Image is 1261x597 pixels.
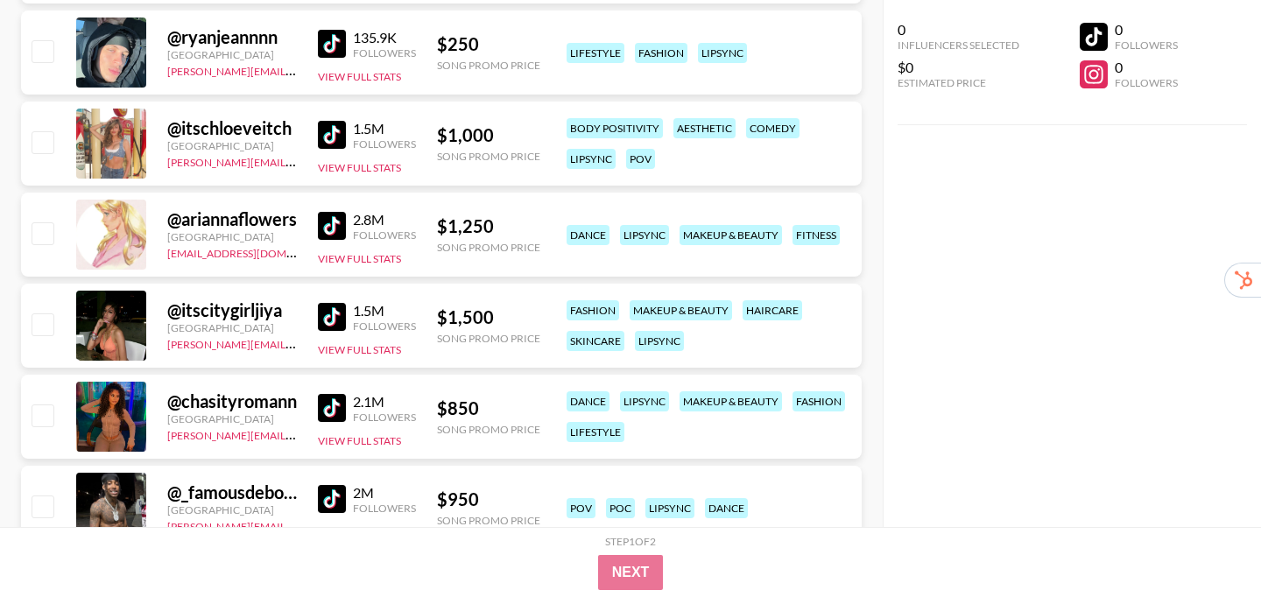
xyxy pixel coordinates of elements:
div: Followers [1115,76,1178,89]
div: [GEOGRAPHIC_DATA] [167,48,297,61]
div: fitness [793,225,840,245]
div: $ 950 [437,488,540,510]
div: $ 850 [437,397,540,419]
div: Followers [1115,39,1178,52]
div: @ chasityromann [167,390,297,412]
img: TikTok [318,121,346,149]
div: Song Promo Price [437,150,540,163]
div: lipsync [620,225,669,245]
a: [PERSON_NAME][EMAIL_ADDRESS][DOMAIN_NAME] [167,61,426,78]
div: @ itschloeveitch [167,117,297,139]
img: TikTok [318,212,346,240]
div: [GEOGRAPHIC_DATA] [167,139,297,152]
div: 2.8M [353,211,416,228]
div: Followers [353,320,416,333]
div: @ itscitygirljiya [167,299,297,321]
div: fashion [567,300,619,320]
div: poc [606,498,635,518]
button: View Full Stats [318,525,401,538]
img: TikTok [318,30,346,58]
div: [GEOGRAPHIC_DATA] [167,412,297,425]
a: [PERSON_NAME][EMAIL_ADDRESS][DOMAIN_NAME] [167,425,426,442]
div: @ _famousdebo38 [167,481,297,503]
img: TikTok [318,485,346,513]
button: View Full Stats [318,434,401,447]
div: @ ryanjeannnn [167,26,297,48]
div: Song Promo Price [437,332,540,345]
div: lifestyle [567,43,624,63]
div: @ ariannaflowers [167,208,297,230]
div: makeup & beauty [630,300,732,320]
div: $ 250 [437,33,540,55]
div: fashion [635,43,687,63]
div: Followers [353,411,416,424]
div: body positivity [567,118,663,138]
div: Song Promo Price [437,59,540,72]
div: Influencers Selected [898,39,1019,52]
div: $ 1,500 [437,306,540,328]
div: Step 1 of 2 [605,535,656,548]
div: lipsync [698,43,747,63]
div: 0 [1115,59,1178,76]
div: fashion [793,391,845,411]
div: dance [567,391,609,411]
div: haircare [743,300,802,320]
div: lipsync [567,149,616,169]
div: $ 1,250 [437,215,540,237]
a: [PERSON_NAME][EMAIL_ADDRESS][DOMAIN_NAME] [167,152,426,169]
div: Song Promo Price [437,423,540,436]
a: [EMAIL_ADDRESS][DOMAIN_NAME] [167,243,343,260]
div: Followers [353,228,416,242]
div: 2M [353,484,416,502]
iframe: Drift Widget Chat Controller [1173,509,1240,576]
div: lipsync [645,498,694,518]
div: 0 [1115,21,1178,39]
div: Song Promo Price [437,241,540,254]
div: Song Promo Price [437,514,540,527]
button: Next [598,555,664,590]
div: skincare [567,331,624,351]
button: View Full Stats [318,252,401,265]
button: View Full Stats [318,161,401,174]
div: dance [567,225,609,245]
div: lifestyle [567,422,624,442]
img: TikTok [318,303,346,331]
div: [GEOGRAPHIC_DATA] [167,230,297,243]
a: [PERSON_NAME][EMAIL_ADDRESS][DOMAIN_NAME] [167,516,426,533]
div: Followers [353,46,416,60]
button: View Full Stats [318,343,401,356]
button: View Full Stats [318,70,401,83]
div: $ 1,000 [437,124,540,146]
div: 1.5M [353,120,416,137]
img: TikTok [318,394,346,422]
div: Estimated Price [898,76,1019,89]
div: $0 [898,59,1019,76]
div: 1.5M [353,302,416,320]
div: aesthetic [673,118,736,138]
div: lipsync [635,331,684,351]
div: Followers [353,502,416,515]
div: lipsync [620,391,669,411]
div: 135.9K [353,29,416,46]
div: pov [567,498,595,518]
div: 2.1M [353,393,416,411]
div: 0 [898,21,1019,39]
a: [PERSON_NAME][EMAIL_ADDRESS][DOMAIN_NAME] [167,334,426,351]
div: makeup & beauty [680,225,782,245]
div: Followers [353,137,416,151]
div: [GEOGRAPHIC_DATA] [167,321,297,334]
div: [GEOGRAPHIC_DATA] [167,503,297,516]
div: dance [705,498,748,518]
div: makeup & beauty [680,391,782,411]
div: pov [626,149,655,169]
div: comedy [746,118,800,138]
